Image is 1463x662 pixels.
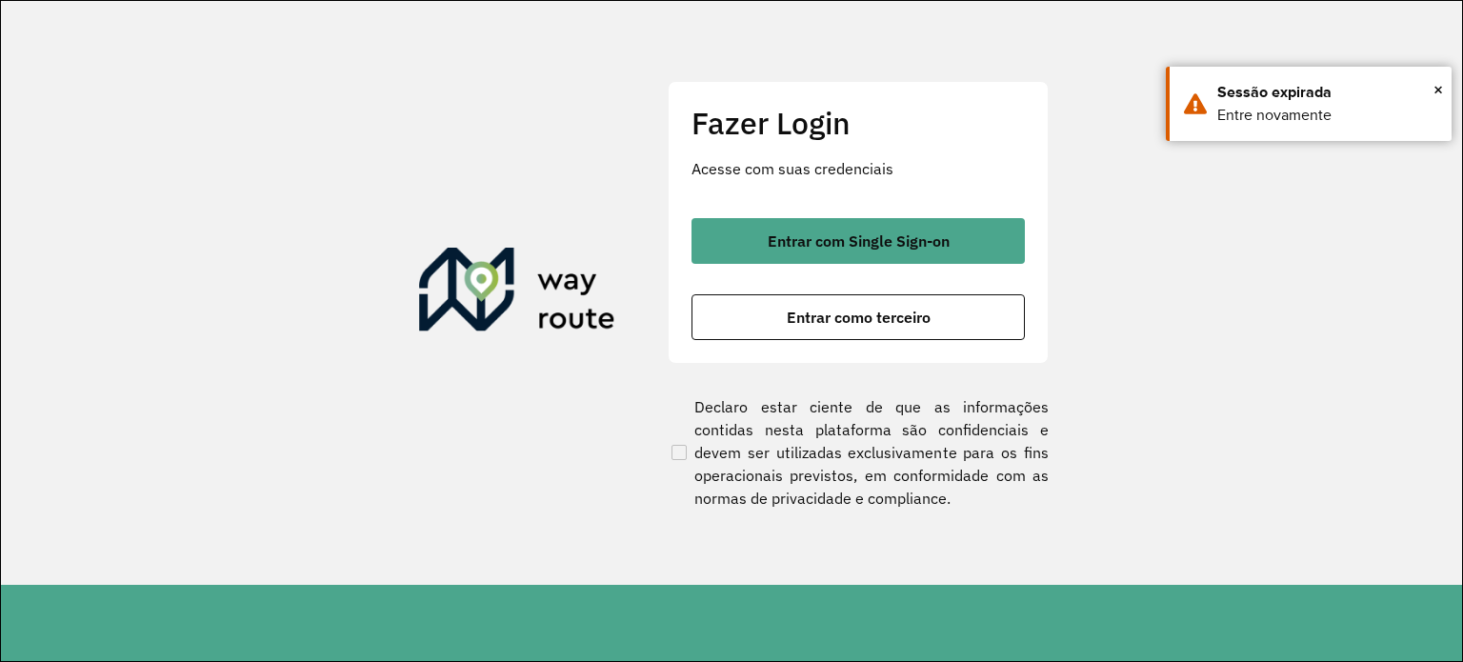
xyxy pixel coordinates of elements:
button: Close [1433,75,1443,104]
button: button [691,294,1025,340]
div: Sessão expirada [1217,81,1437,104]
span: × [1433,75,1443,104]
h2: Fazer Login [691,105,1025,141]
div: Entre novamente [1217,104,1437,127]
span: Entrar com Single Sign-on [768,233,950,249]
span: Entrar como terceiro [787,310,931,325]
button: button [691,218,1025,264]
p: Acesse com suas credenciais [691,157,1025,180]
label: Declaro estar ciente de que as informações contidas nesta plataforma são confidenciais e devem se... [668,395,1049,510]
img: Roteirizador AmbevTech [419,248,615,339]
